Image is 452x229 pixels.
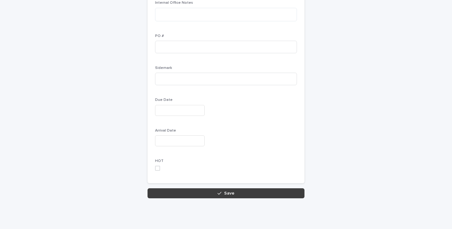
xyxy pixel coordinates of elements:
span: Save [224,191,234,195]
span: HOT [155,159,164,163]
span: PO # [155,34,164,38]
span: Arrival Date [155,129,176,133]
span: Sidemark [155,66,172,70]
button: Save [148,188,304,198]
span: Due Date [155,98,173,102]
span: Internal Office Notes [155,1,193,5]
